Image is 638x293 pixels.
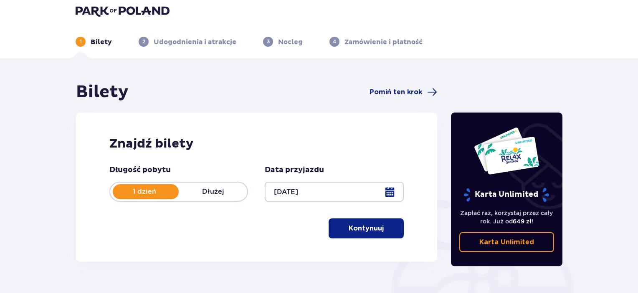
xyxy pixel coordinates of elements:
[265,165,324,175] p: Data przyjazdu
[349,224,384,233] p: Kontynuuj
[80,38,82,45] p: 1
[110,187,179,196] p: 1 dzień
[370,88,422,97] span: Pomiń ten krok
[91,38,112,47] p: Bilety
[267,38,270,45] p: 3
[154,38,236,47] p: Udogodnienia i atrakcje
[109,165,171,175] p: Długość pobytu
[463,188,550,202] p: Karta Unlimited
[109,136,404,152] h2: Znajdź bilety
[344,38,423,47] p: Zamówienie i płatność
[329,218,404,238] button: Kontynuuj
[76,82,129,103] h1: Bilety
[333,38,336,45] p: 4
[459,232,554,252] a: Karta Unlimited
[179,187,247,196] p: Dłużej
[513,218,532,225] span: 649 zł
[278,38,303,47] p: Nocleg
[459,209,554,225] p: Zapłać raz, korzystaj przez cały rok. Już od !
[370,87,437,97] a: Pomiń ten krok
[142,38,145,45] p: 2
[479,238,534,247] p: Karta Unlimited
[76,5,170,17] img: Park of Poland logo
